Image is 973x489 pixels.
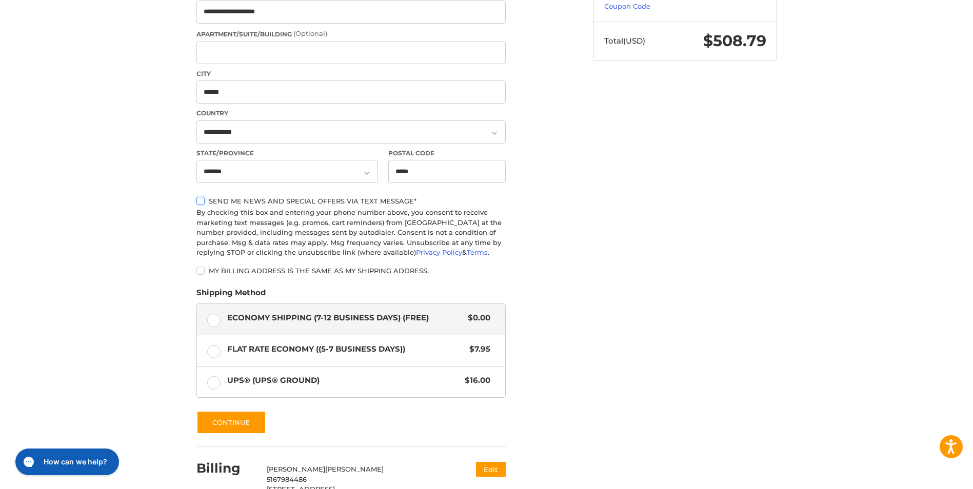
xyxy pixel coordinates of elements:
[460,375,490,386] span: $16.00
[196,29,506,39] label: Apartment/Suite/Building
[325,465,384,473] span: [PERSON_NAME]
[604,36,645,46] span: Total (USD)
[196,197,506,205] label: Send me news and special offers via text message*
[467,248,488,256] a: Terms
[196,460,256,476] h2: Billing
[267,475,307,483] span: 5167984486
[10,445,122,479] iframe: Gorgias live chat messenger
[416,248,462,256] a: Privacy Policy
[227,312,463,324] span: Economy Shipping (7-12 Business Days) (Free)
[196,267,506,275] label: My billing address is the same as my shipping address.
[227,343,465,355] span: Flat Rate Economy ((5-7 Business Days))
[196,208,506,258] div: By checking this box and entering your phone number above, you consent to receive marketing text ...
[196,411,266,434] button: Continue
[196,287,266,303] legend: Shipping Method
[463,312,490,324] span: $0.00
[703,31,766,50] span: $508.79
[196,69,506,78] label: City
[604,2,650,10] a: Coupon Code
[388,149,506,158] label: Postal Code
[293,29,327,37] small: (Optional)
[267,465,325,473] span: [PERSON_NAME]
[196,149,378,158] label: State/Province
[476,462,506,477] button: Edit
[464,343,490,355] span: $7.95
[888,461,973,489] iframe: Google Customer Reviews
[196,109,506,118] label: Country
[227,375,460,386] span: UPS® (UPS® Ground)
